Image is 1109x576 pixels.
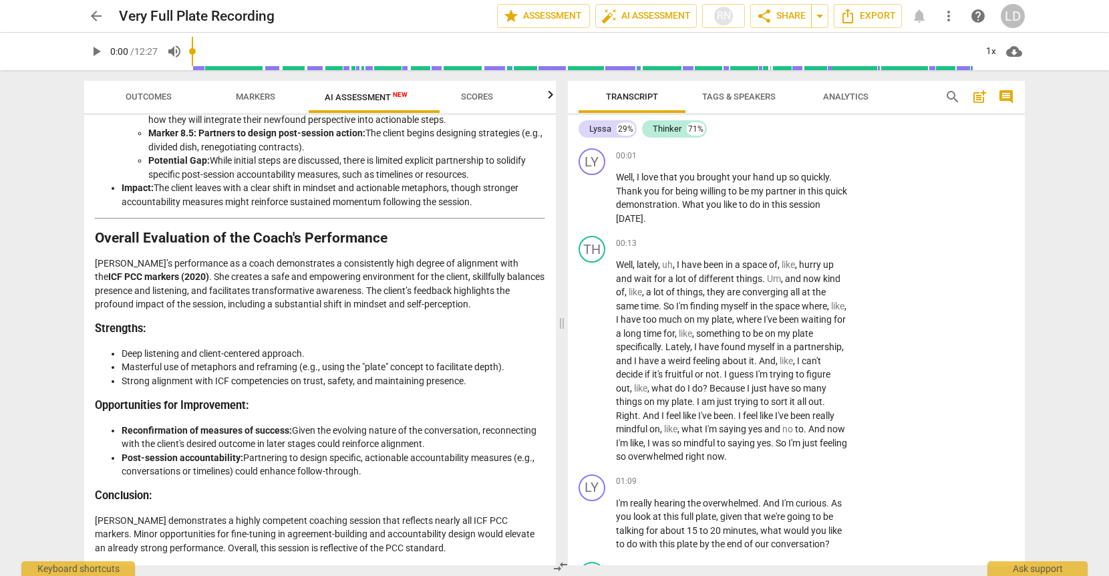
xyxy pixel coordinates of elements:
span: in [750,301,760,311]
span: , [793,355,797,366]
span: like [683,410,698,421]
span: , [781,273,785,284]
span: share [756,8,772,24]
span: AI Assessment [601,8,691,24]
span: now [827,424,845,434]
span: Markers [236,92,275,102]
span: it [749,355,754,366]
span: . [677,199,682,210]
span: the [760,301,775,311]
span: out [616,383,630,394]
span: [DATE] [616,213,643,224]
span: Filler word [831,301,844,311]
span: all [790,287,802,297]
span: lot [653,287,666,297]
div: LD [1001,4,1025,28]
span: Tags & Speakers [702,92,776,102]
span: out [808,396,822,407]
strong: Potential Gap: [148,155,210,166]
span: , [625,287,629,297]
button: AI Assessment [595,4,697,28]
span: I [677,259,681,270]
span: , [630,383,634,394]
span: partner [766,186,798,196]
span: my [697,314,711,325]
span: . [659,301,663,311]
span: myself [721,301,750,311]
span: , [732,314,736,325]
span: on [684,314,697,325]
span: Thank [616,186,644,196]
span: time [641,301,659,311]
span: , [827,301,831,311]
span: all [797,396,808,407]
span: have [699,341,721,352]
span: Filler word [679,328,692,339]
span: like [760,410,775,421]
span: to [739,199,750,210]
span: I'm [676,301,690,311]
span: feel [743,410,760,421]
span: can't [802,355,821,366]
span: I [634,355,639,366]
span: , [633,259,637,270]
span: , [703,287,707,297]
span: mindful [616,424,649,434]
span: just [752,383,769,394]
button: Play [84,39,108,63]
span: for [663,328,675,339]
span: hurry [799,259,823,270]
strong: Strengths: [95,322,146,335]
span: , [647,383,651,394]
span: am [701,396,717,407]
span: space [742,259,769,270]
span: of [666,287,677,297]
strong: ICF PCC markers (2020) [108,271,209,282]
span: And [643,410,661,421]
button: Volume [162,39,186,63]
span: in [777,341,786,352]
span: brought [697,172,732,182]
span: to [760,396,771,407]
span: volume_up [166,43,182,59]
span: love [641,172,660,182]
button: Sharing summary [811,4,828,28]
span: Right [616,410,638,421]
span: yes [748,424,764,434]
div: 71% [687,122,705,136]
span: plate [792,328,813,339]
span: have [621,314,643,325]
span: it's [652,369,665,380]
span: Export [840,8,896,24]
span: on [644,396,657,407]
span: I [724,369,729,380]
span: many [803,383,826,394]
span: been [790,410,812,421]
span: . [692,396,697,407]
span: a [646,287,653,297]
span: I [797,355,802,366]
span: of [769,259,778,270]
span: . [804,424,808,434]
span: , [677,424,681,434]
div: 29% [617,122,635,136]
button: Search [942,86,963,108]
span: and [785,273,803,284]
span: I've [698,410,714,421]
span: and [764,424,782,434]
span: you [679,172,697,182]
div: Ask support [987,561,1088,576]
span: . [829,172,832,182]
div: Thinker [653,122,681,136]
span: Filler word [780,355,793,366]
span: I [694,341,699,352]
span: arrow_back [88,8,104,24]
span: partnership [794,341,842,352]
span: things [736,273,762,284]
span: long [623,328,643,339]
span: 00:01 [616,150,637,162]
span: converging [742,287,790,297]
span: New [393,91,408,98]
button: Export [834,4,902,28]
span: comment [998,89,1014,105]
